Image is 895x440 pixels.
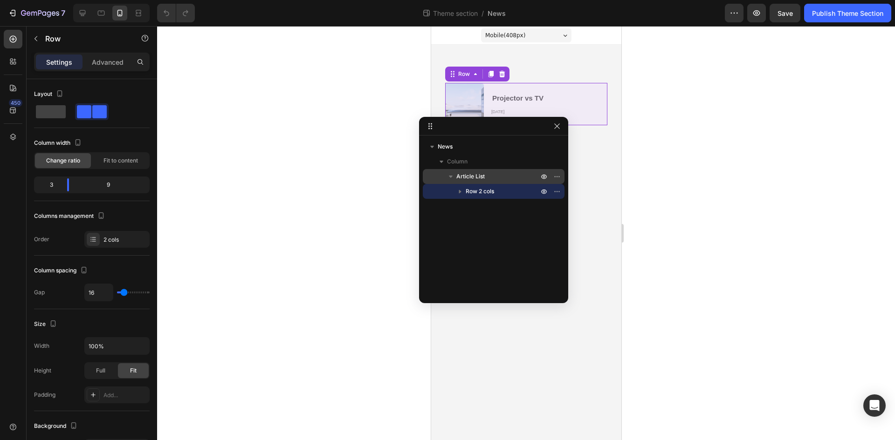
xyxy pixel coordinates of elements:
[45,33,124,44] p: Row
[770,4,800,22] button: Save
[863,394,886,417] div: Open Intercom Messenger
[34,391,55,399] div: Padding
[85,284,113,301] input: Auto
[431,8,480,18] span: Theme section
[60,82,176,89] div: [DATE]
[34,264,89,277] div: Column spacing
[778,9,793,17] span: Save
[96,366,105,375] span: Full
[103,236,147,244] div: 2 cols
[34,342,49,350] div: Width
[34,420,79,433] div: Background
[25,44,41,52] div: Row
[34,235,49,244] div: Order
[34,88,65,101] div: Layout
[14,57,53,95] img: Alt image
[60,67,176,78] a: Projector vs TV
[157,4,195,22] div: Undo/Redo
[482,8,484,18] span: /
[92,57,124,67] p: Advanced
[34,288,45,297] div: Gap
[34,366,51,375] div: Height
[76,178,148,191] div: 9
[130,366,137,375] span: Fit
[54,5,94,14] span: Mobile ( 408 px)
[438,142,453,151] span: News
[34,210,107,223] div: Columns management
[812,8,883,18] div: Publish Theme Section
[85,338,149,354] input: Auto
[447,157,468,166] span: Column
[488,8,506,18] span: News
[456,172,485,181] span: Article List
[103,156,138,165] span: Fit to content
[61,7,65,19] p: 7
[9,99,22,107] div: 450
[36,178,60,191] div: 3
[804,4,891,22] button: Publish Theme Section
[34,137,83,149] div: Column width
[466,187,494,196] span: Row 2 cols
[4,4,69,22] button: 7
[103,391,147,399] div: Add...
[46,57,72,67] p: Settings
[46,156,80,165] span: Change ratio
[34,318,59,331] div: Size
